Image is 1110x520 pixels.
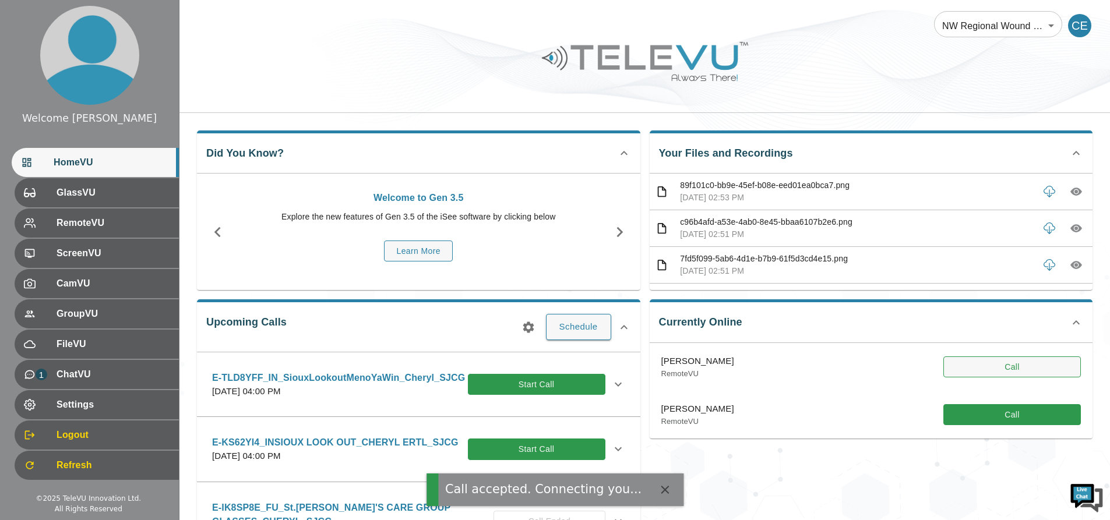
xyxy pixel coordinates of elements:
span: GroupVU [57,307,170,321]
div: Minimize live chat window [191,6,219,34]
p: 7fd5f099-5ab6-4d1e-b7b9-61f5d3cd4e15.png [680,253,1033,265]
div: Refresh [15,451,179,480]
p: 89f101c0-bb9e-45ef-b08e-eed01ea0bca7.png [680,179,1033,192]
button: Start Call [468,438,605,460]
p: Welcome to Gen 3.5 [244,191,593,205]
div: CE [1068,14,1091,37]
span: Logout [57,428,170,442]
div: GroupVU [15,299,179,328]
p: E-TLD8YFF_IN_SiouxLookoutMenoYaWin_Cheryl_SJCG [212,371,465,385]
div: ScreenVU [15,239,179,268]
div: Call accepted. Connecting you... [445,480,642,498]
span: CamVU [57,277,170,291]
div: FileVU [15,330,179,359]
img: Logo [540,37,750,86]
img: Chat Widget [1069,479,1104,514]
div: NW Regional Wound Care [934,9,1062,42]
button: Call [943,404,1081,426]
div: RemoteVU [15,208,179,238]
span: HomeVU [54,155,170,169]
div: 1ChatVU [15,360,179,389]
span: ScreenVU [57,246,170,260]
span: Refresh [57,458,170,472]
p: Explore the new features of Gen 3.5 of the iSee software by clicking below [244,211,593,223]
span: ChatVU [57,367,170,381]
p: c96b4afd-a53e-4ab0-8e45-bbaa6107b2e6.png [680,216,1033,228]
div: HomeVU [12,148,179,177]
p: RemoteVU [661,416,734,427]
div: Settings [15,390,179,419]
p: [PERSON_NAME] [661,402,734,416]
div: GlassVU [15,178,179,207]
button: Schedule [546,314,611,339]
div: CamVU [15,269,179,298]
div: E-TLD8YFF_IN_SiouxLookoutMenoYaWin_Cheryl_SJCG[DATE] 04:00 PMStart Call [203,364,635,405]
button: Learn More [384,240,453,262]
p: [DATE] 02:51 PM [680,228,1033,240]
p: 4a19de6c-1be9-4fb6-bfc2-bcf2f93a80ae.png [680,289,1033,302]
button: Call [943,356,1081,378]
p: 1 [36,369,47,380]
span: FileVU [57,337,170,351]
p: RemoteVU [661,368,734,380]
span: RemoteVU [57,216,170,230]
button: Start Call [468,374,605,395]
img: d_736959983_company_1615157101543_736959983 [20,54,49,83]
textarea: Type your message and hit 'Enter' [6,318,222,359]
p: [DATE] 02:53 PM [680,192,1033,204]
span: GlassVU [57,186,170,200]
div: E-KS62YI4_INSIOUX LOOK OUT_CHERYL ERTL_SJCG[DATE] 04:00 PMStart Call [203,429,635,470]
p: [PERSON_NAME] [661,355,734,368]
div: Welcome [PERSON_NAME] [22,111,157,126]
div: Chat with us now [61,61,196,76]
p: E-KS62YI4_INSIOUX LOOK OUT_CHERYL ERTL_SJCG [212,436,459,450]
div: Logout [15,420,179,450]
img: profile.png [40,6,139,105]
span: Settings [57,398,170,412]
p: [DATE] 04:00 PM [212,450,459,463]
p: [DATE] 02:51 PM [680,265,1033,277]
p: [DATE] 04:00 PM [212,385,465,398]
span: We're online! [68,147,161,264]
